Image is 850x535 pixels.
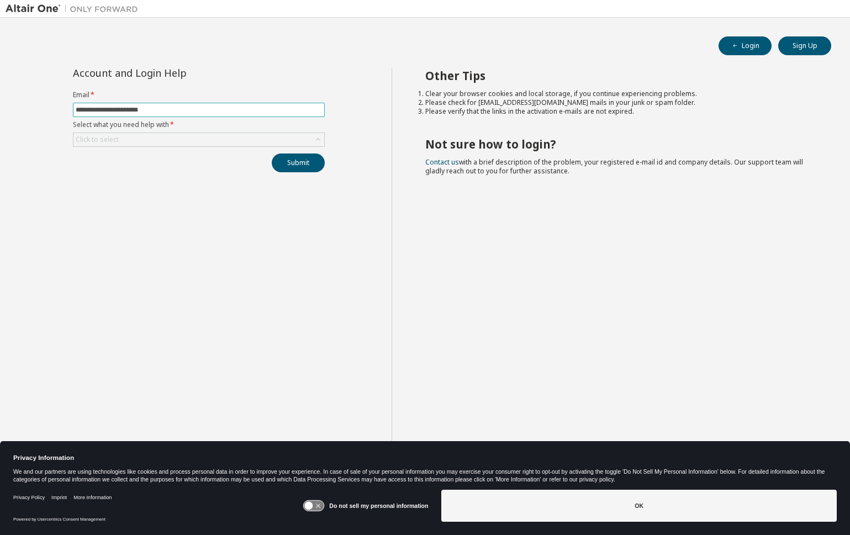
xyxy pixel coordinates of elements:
a: Contact us [425,157,459,167]
li: Please verify that the links in the activation e-mails are not expired. [425,107,811,116]
div: Click to select [73,133,324,146]
li: Please check for [EMAIL_ADDRESS][DOMAIN_NAME] mails in your junk or spam folder. [425,98,811,107]
button: Submit [272,153,325,172]
li: Clear your browser cookies and local storage, if you continue experiencing problems. [425,89,811,98]
div: Click to select [76,135,119,144]
h2: Other Tips [425,68,811,83]
span: with a brief description of the problem, your registered e-mail id and company details. Our suppo... [425,157,803,176]
h2: Not sure how to login? [425,137,811,151]
img: Altair One [6,3,144,14]
div: Account and Login Help [73,68,274,77]
label: Email [73,91,325,99]
button: Sign Up [778,36,831,55]
button: Login [719,36,772,55]
label: Select what you need help with [73,120,325,129]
